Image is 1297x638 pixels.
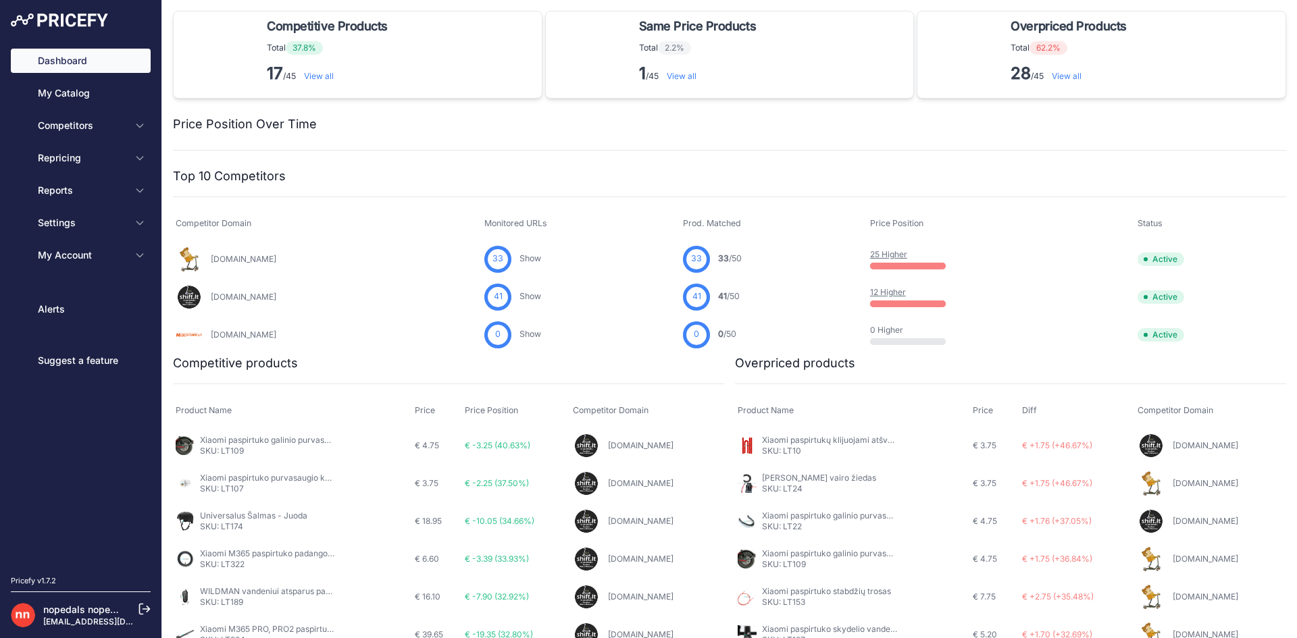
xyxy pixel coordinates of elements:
span: € 18.95 [415,516,442,526]
a: Alerts [11,297,151,321]
p: 0 Higher [870,325,957,336]
span: 2.2% [658,41,691,55]
span: € +1.75 (+46.67%) [1022,440,1092,450]
p: SKU: LT107 [200,483,335,494]
p: Total [639,41,761,55]
p: SKU: LT22 [762,521,897,532]
a: Xiaomi paspirtuko galinio purvasaugio laikiklis - Pilka [762,548,965,558]
span: Product Name [176,405,232,415]
p: /45 [267,63,393,84]
span: € 4.75 [973,516,997,526]
span: Active [1138,328,1184,342]
p: /45 [639,63,761,84]
a: Xiaomi M365 PRO, PRO2 paspirtuko vairo strypas [200,624,388,634]
a: 33/50 [718,253,742,263]
a: Show [519,291,541,301]
span: Prod. Matched [683,218,741,228]
a: Show [519,329,541,339]
a: [DOMAIN_NAME] [608,440,673,450]
p: SKU: LT153 [762,597,891,608]
a: [DOMAIN_NAME] [1173,516,1238,526]
span: Settings [38,216,126,230]
a: [DOMAIN_NAME] [1173,440,1238,450]
a: 25 Higher [870,249,907,259]
span: € 3.75 [973,478,996,488]
span: € -3.25 (40.63%) [465,440,530,450]
h2: Competitive products [173,354,298,373]
a: [DOMAIN_NAME] [608,554,673,564]
a: [DOMAIN_NAME] [1173,478,1238,488]
a: [EMAIL_ADDRESS][DOMAIN_NAME] [43,616,184,627]
span: Same Price Products [639,17,756,36]
a: [PERSON_NAME] vairo žiedas [762,473,876,483]
a: [DOMAIN_NAME] [608,591,673,602]
p: Total [1011,41,1131,55]
span: 0 [718,329,723,339]
span: € +1.75 (+46.67%) [1022,478,1092,488]
a: View all [667,71,696,81]
strong: 17 [267,63,283,83]
span: Price [415,405,435,415]
p: SKU: LT10 [762,446,897,456]
span: € -3.39 (33.93%) [465,554,529,564]
nav: Sidebar [11,49,151,559]
span: 41 [494,290,503,303]
span: Price Position [870,218,923,228]
a: 41/50 [718,291,740,301]
span: 37.8% [286,41,323,55]
span: € 3.75 [973,440,996,450]
span: Price Position [465,405,518,415]
span: My Account [38,248,126,262]
h2: Top 10 Competitors [173,167,286,186]
span: Monitored URLs [484,218,547,228]
span: Competitor Domain [1138,405,1213,415]
a: Xiaomi paspirtuko galinio purvasaugio laikiklis - Juoda [762,510,969,521]
span: € +1.76 (+37.05%) [1022,516,1092,526]
a: Show [519,253,541,263]
h2: Price Position Over Time [173,115,317,134]
span: € +2.75 (+35.48%) [1022,591,1094,602]
a: [DOMAIN_NAME] [211,292,276,302]
span: Repricing [38,151,126,165]
span: Diff [1022,405,1037,415]
button: Settings [11,211,151,235]
span: 62.2% [1029,41,1067,55]
span: € 7.75 [973,591,996,602]
a: [DOMAIN_NAME] [1173,591,1238,602]
strong: 28 [1011,63,1031,83]
span: Status [1138,218,1163,228]
a: nopedals nopedals [43,604,130,615]
a: View all [1052,71,1082,81]
span: 0 [694,328,699,341]
p: SKU: LT189 [200,597,335,608]
a: Universalus Šalmas - Juoda [200,510,307,521]
span: Active [1138,252,1184,266]
span: 41 [692,290,701,303]
span: € -7.90 (32.92%) [465,591,529,602]
a: [DOMAIN_NAME] [608,516,673,526]
span: Competitor Domain [176,218,251,228]
a: Xiaomi paspirtukų klijuojami atšvaitai - Raudona [762,435,946,445]
p: Total [267,41,393,55]
a: Xiaomi paspirtuko galinio purvasaugio laikiklis - Pilka [200,435,403,445]
h2: Overpriced products [735,354,855,373]
span: Overpriced Products [1011,17,1126,36]
a: [DOMAIN_NAME] [1173,554,1238,564]
span: € 6.60 [415,554,439,564]
span: Active [1138,290,1184,304]
span: 0 [495,328,501,341]
span: 33 [718,253,729,263]
a: Xiaomi paspirtuko purvasaugio kabliukas - Balta [200,473,384,483]
a: Suggest a feature [11,348,151,373]
div: Pricefy v1.7.2 [11,575,56,587]
a: Xiaomi M365 paspirtuko padangos kamera 10 colių [200,548,395,558]
a: [DOMAIN_NAME] [211,329,276,340]
p: SKU: LT24 [762,483,876,494]
a: Xiaomi paspirtuko stabdžių trosas [762,586,891,596]
a: 12 Higher [870,287,906,297]
a: Dashboard [11,49,151,73]
span: Price [973,405,993,415]
strong: 1 [639,63,646,83]
a: [DOMAIN_NAME] [608,478,673,488]
span: € 4.75 [973,554,997,564]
